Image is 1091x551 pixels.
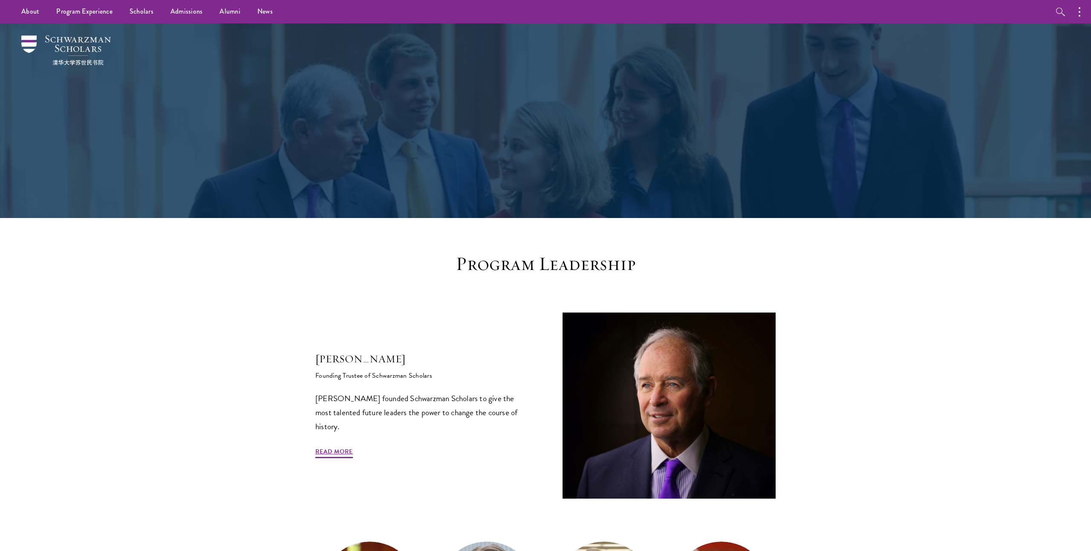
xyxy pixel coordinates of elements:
h5: [PERSON_NAME] [315,352,528,366]
img: Schwarzman Scholars [21,35,111,65]
a: Read More [315,446,353,459]
h6: Founding Trustee of Schwarzman Scholars [315,366,528,381]
p: [PERSON_NAME] founded Schwarzman Scholars to give the most talented future leaders the power to c... [315,391,528,433]
h3: Program Leadership [413,252,678,276]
